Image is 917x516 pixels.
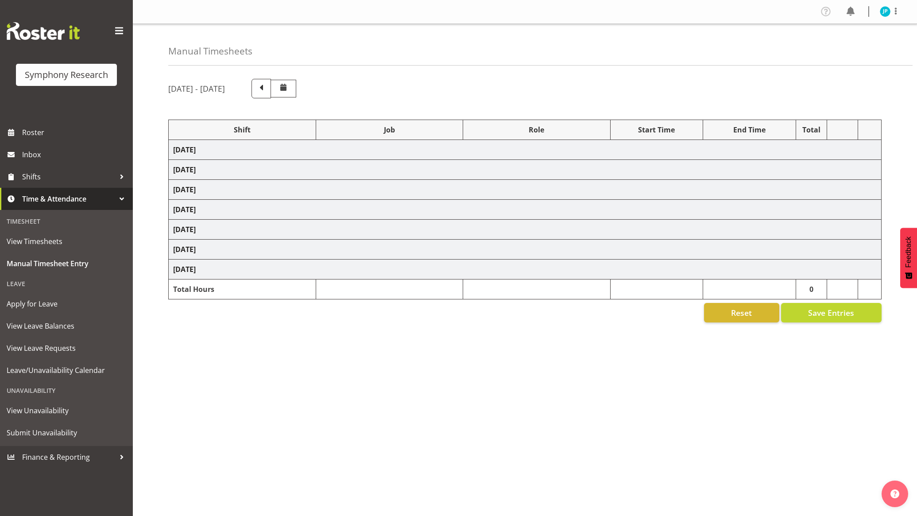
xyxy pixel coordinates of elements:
[2,337,131,359] a: View Leave Requests
[169,220,882,240] td: [DATE]
[169,260,882,279] td: [DATE]
[7,426,126,439] span: Submit Unavailability
[169,160,882,180] td: [DATE]
[801,124,822,135] div: Total
[22,170,115,183] span: Shifts
[781,303,882,322] button: Save Entries
[708,124,791,135] div: End Time
[900,228,917,288] button: Feedback - Show survey
[796,279,827,299] td: 0
[2,293,131,315] a: Apply for Leave
[2,359,131,381] a: Leave/Unavailability Calendar
[169,279,316,299] td: Total Hours
[7,341,126,355] span: View Leave Requests
[22,450,115,464] span: Finance & Reporting
[2,275,131,293] div: Leave
[168,46,252,56] h4: Manual Timesheets
[7,257,126,270] span: Manual Timesheet Entry
[2,252,131,275] a: Manual Timesheet Entry
[905,237,913,268] span: Feedback
[2,315,131,337] a: View Leave Balances
[615,124,699,135] div: Start Time
[2,400,131,422] a: View Unavailability
[22,126,128,139] span: Roster
[2,230,131,252] a: View Timesheets
[704,303,779,322] button: Reset
[321,124,459,135] div: Job
[169,200,882,220] td: [DATE]
[731,307,752,318] span: Reset
[2,381,131,400] div: Unavailability
[7,319,126,333] span: View Leave Balances
[22,192,115,206] span: Time & Attendance
[25,68,108,81] div: Symphony Research
[7,364,126,377] span: Leave/Unavailability Calendar
[7,404,126,417] span: View Unavailability
[808,307,854,318] span: Save Entries
[880,6,890,17] img: jake-pringle11873.jpg
[7,297,126,310] span: Apply for Leave
[2,212,131,230] div: Timesheet
[168,84,225,93] h5: [DATE] - [DATE]
[2,422,131,444] a: Submit Unavailability
[7,235,126,248] span: View Timesheets
[173,124,311,135] div: Shift
[22,148,128,161] span: Inbox
[890,489,899,498] img: help-xxl-2.png
[169,180,882,200] td: [DATE]
[169,140,882,160] td: [DATE]
[7,22,80,40] img: Rosterit website logo
[468,124,606,135] div: Role
[169,240,882,260] td: [DATE]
